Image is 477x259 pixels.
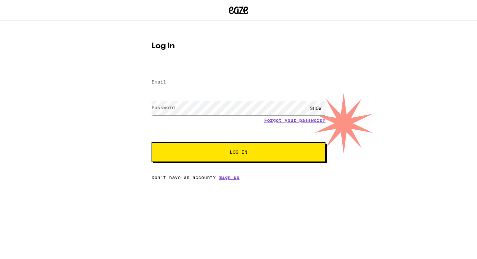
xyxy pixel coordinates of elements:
[219,175,239,180] a: Sign up
[306,101,325,115] div: SHOW
[264,118,325,123] a: Forgot your password?
[152,142,325,162] button: Log In
[152,75,325,90] input: Email
[230,150,247,154] span: Log In
[152,42,325,50] h1: Log In
[152,79,166,84] label: Email
[152,105,175,110] label: Password
[152,175,325,180] div: Don't have an account?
